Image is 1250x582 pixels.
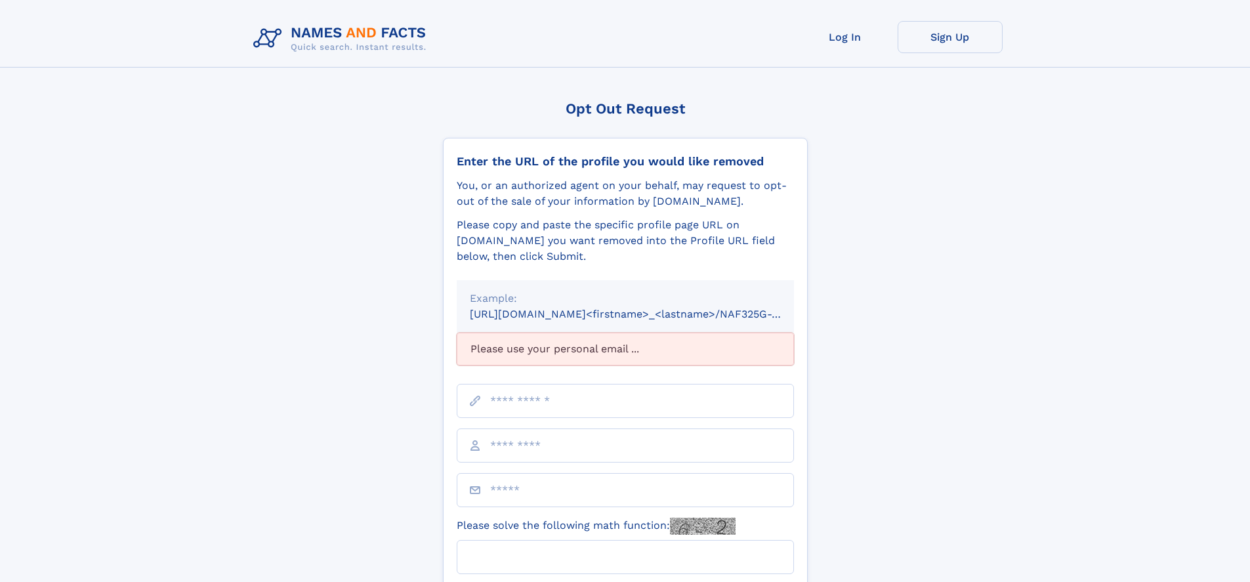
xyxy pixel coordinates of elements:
img: Logo Names and Facts [248,21,437,56]
div: Enter the URL of the profile you would like removed [457,154,794,169]
a: Log In [793,21,898,53]
a: Sign Up [898,21,1003,53]
div: Opt Out Request [443,100,808,117]
small: [URL][DOMAIN_NAME]<firstname>_<lastname>/NAF325G-xxxxxxxx [470,308,819,320]
div: Please use your personal email ... [457,333,794,365]
div: Example: [470,291,781,306]
div: Please copy and paste the specific profile page URL on [DOMAIN_NAME] you want removed into the Pr... [457,217,794,264]
label: Please solve the following math function: [457,518,736,535]
div: You, or an authorized agent on your behalf, may request to opt-out of the sale of your informatio... [457,178,794,209]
